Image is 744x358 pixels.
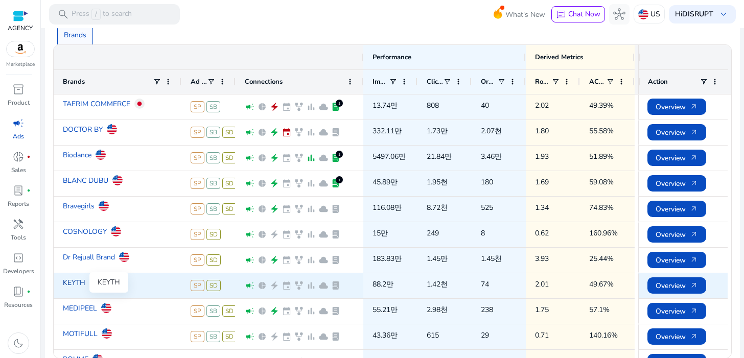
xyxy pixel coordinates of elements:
span: electric_bolt [269,127,280,137]
p: Press to search [72,9,132,20]
span: event [282,204,292,214]
span: SP [191,203,204,214]
p: 5497.06만 [373,146,406,167]
span: pie_chart [257,229,267,240]
span: arrow_outward [690,307,698,315]
button: Overviewarrow_outward [647,201,706,217]
span: / [91,9,101,20]
p: 49.39% [589,95,614,116]
span: SB [206,178,220,189]
span: campaign [12,117,25,129]
span: donut_small [12,151,25,163]
span: Overview [656,122,698,143]
p: 0.62 [535,223,549,244]
p: 525 [481,197,493,218]
span: fiber_manual_record [27,290,31,294]
span: hub [613,8,625,20]
span: campaign [245,306,255,316]
span: SP [191,127,204,138]
span: electric_bolt [269,280,280,291]
span: arrow_outward [690,128,698,136]
span: SD [222,331,237,342]
span: bar_chart [306,178,316,188]
p: 8.72천 [427,197,448,218]
p: 0.71 [535,325,549,346]
button: Overviewarrow_outward [647,99,706,115]
div: 1 [336,176,343,183]
button: Overviewarrow_outward [647,175,706,192]
span: SB [206,305,220,317]
span: code_blocks [12,252,25,264]
span: SD [222,178,237,189]
span: SD [206,229,221,240]
span: electric_bolt [269,102,280,112]
span: chat [556,10,566,20]
p: Brands [64,30,86,40]
p: 13.74만 [373,95,398,116]
a: COSNOLOGY [63,223,107,241]
span: arrow_outward [690,103,698,111]
span: Derived Metrics [535,53,583,62]
span: bar_chart [306,102,316,112]
span: SP [191,101,204,112]
span: Connections [245,77,283,86]
span: bar_chart [306,127,316,137]
span: lab_profile [331,331,341,342]
span: electric_bolt [269,255,280,265]
p: 1.42천 [427,274,448,295]
a: BLANC DUBU [63,172,108,189]
span: lab_profile [12,184,25,197]
span: lab_profile [331,153,341,163]
span: SP [191,280,204,291]
img: jp.svg [134,99,145,109]
p: 2.98천 [427,299,448,320]
p: 808 [427,95,439,116]
p: 1.80 [535,121,549,141]
span: Overview [656,199,698,220]
span: arrow_outward [690,179,698,187]
span: cloud [318,255,329,265]
img: us.svg [107,124,117,134]
span: fiber_manual_record [27,155,31,159]
span: cloud [318,331,329,342]
span: SB [206,331,220,342]
img: us.svg [112,175,123,185]
span: cloud [318,127,329,137]
span: campaign [245,280,255,291]
button: Overviewarrow_outward [647,277,706,294]
img: us.svg [99,201,109,211]
p: 25.44% [589,248,614,269]
p: 51.89% [589,146,614,167]
p: 40 [481,95,489,116]
span: Overview [656,224,698,245]
span: pie_chart [257,331,267,342]
p: 74 [481,274,489,295]
span: electric_bolt [269,331,280,342]
p: 1.45만 [427,248,448,269]
p: 1.93 [535,146,549,167]
a: Biodance [63,146,91,164]
span: event [282,127,292,137]
p: 160.96% [589,223,618,244]
span: Overview [656,173,698,194]
span: RoAS [535,77,551,86]
p: 1.45천 [481,248,502,269]
span: Impressions [373,77,389,86]
span: lab_profile [331,255,341,265]
span: Action [648,77,668,86]
a: Dr Rejuall Brand [63,248,115,266]
span: family_history [294,306,304,316]
a: DOCTOR BY [63,121,103,138]
span: bar_chart [306,204,316,214]
span: event [282,306,292,316]
span: SP [191,331,204,342]
span: event [282,280,292,291]
span: electric_bolt [269,306,280,316]
p: 2.02 [535,95,549,116]
p: 1.69 [535,172,549,193]
span: event [282,153,292,163]
div: KEYTH [89,272,128,293]
span: SB [206,203,220,214]
span: Overview [656,97,698,117]
span: SP [191,305,204,317]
